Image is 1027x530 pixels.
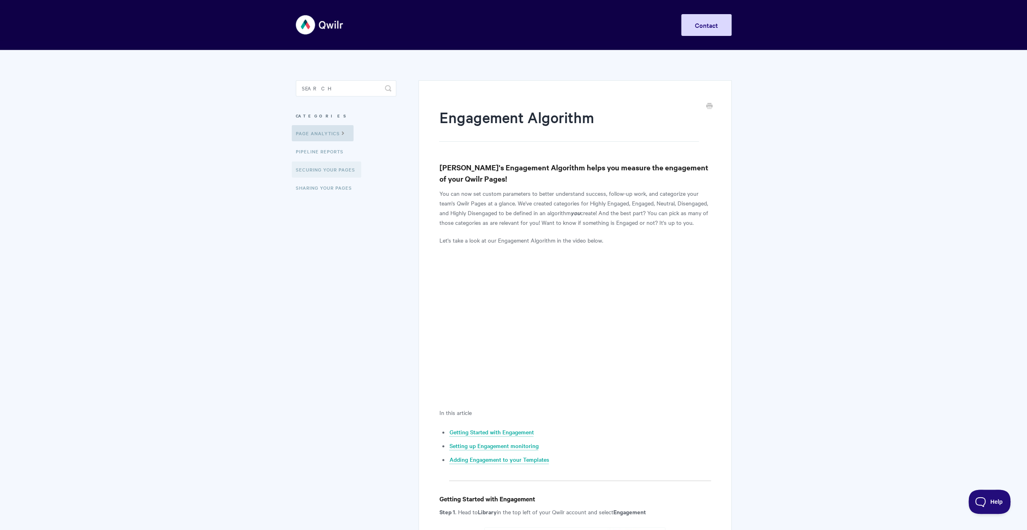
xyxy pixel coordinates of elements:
[449,428,533,437] a: Getting Started with Engagement
[439,408,711,417] p: In this article
[292,161,361,178] a: Securing Your Pages
[439,507,711,517] p: . Head to in the top left of your Qwilr account and select
[681,14,732,36] a: Contact
[439,235,711,245] p: Let's take a look at our Engagement Algorithm in the video below.
[706,102,713,111] a: Print this Article
[296,80,396,96] input: Search
[449,455,549,464] a: Adding Engagement to your Templates
[968,490,1011,514] iframe: Toggle Customer Support
[439,162,711,184] h3: [PERSON_NAME]'s Engagement Algorithm helps you measure the engagement of your Qwilr Pages!
[296,109,396,123] h3: Categories
[439,507,455,516] strong: Step 1
[439,494,711,504] h4: Getting Started with Engagement
[292,125,353,141] a: Page Analytics
[296,180,358,196] a: Sharing Your Pages
[613,507,646,516] strong: Engagement
[477,507,496,516] strong: Library
[449,442,538,450] a: Setting up Engagement monitoring
[439,107,699,142] h1: Engagement Algorithm
[296,10,344,40] img: Qwilr Help Center
[570,208,580,217] strong: you
[439,189,711,227] p: You can now set custom parameters to better understand success, follow-up work, and categorize yo...
[296,143,349,159] a: Pipeline reports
